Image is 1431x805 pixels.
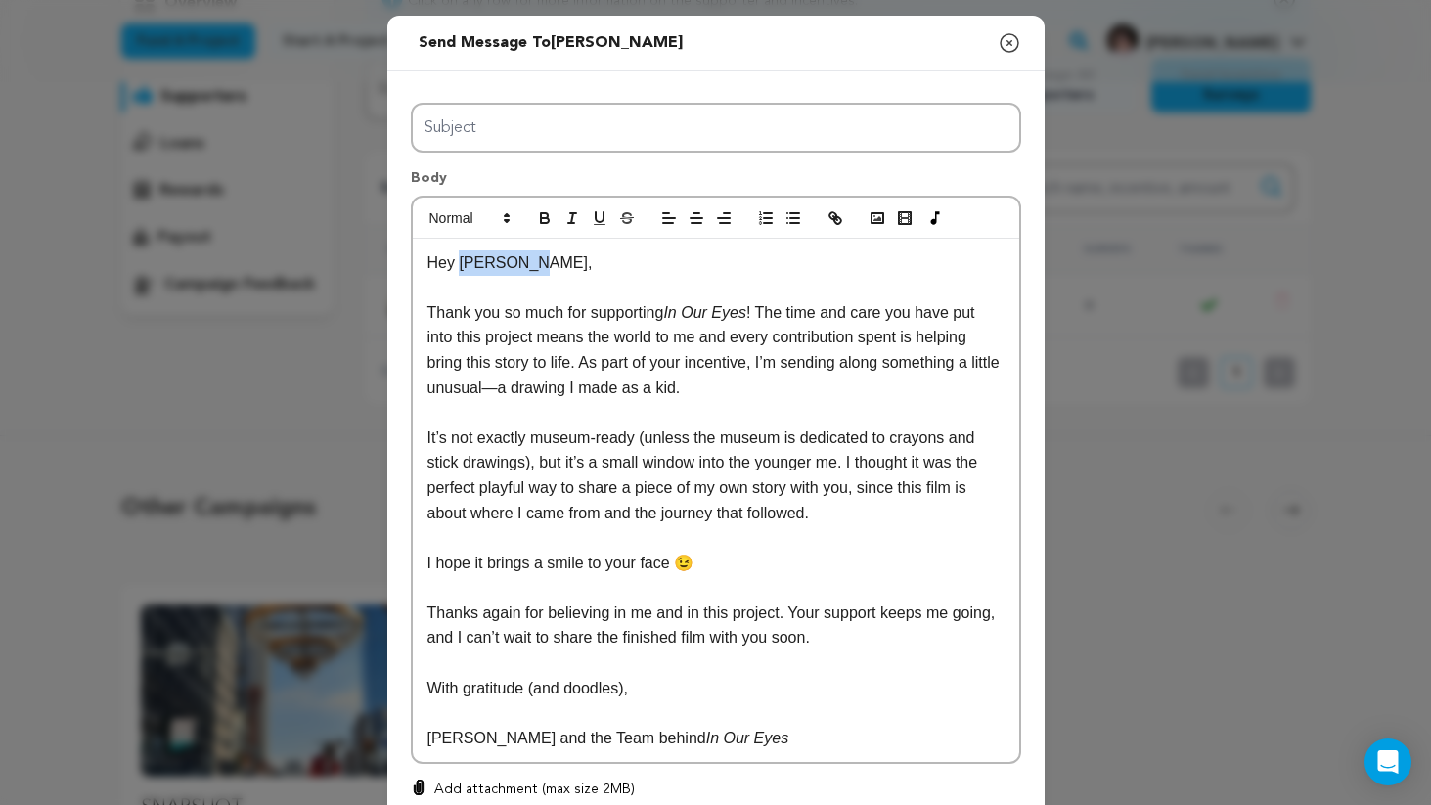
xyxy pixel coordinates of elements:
input: Subject [411,103,1021,153]
p: Body [411,168,1021,196]
div: Open Intercom Messenger [1364,738,1411,785]
p: Thank you so much for supporting ! The time and care you have put into this project means the wor... [427,300,1005,400]
p: [PERSON_NAME] and the Team behind [427,726,1005,751]
p: I hope it brings a smile to your face 😉 [427,551,1005,576]
em: In Our Eyes [706,730,788,746]
span: [PERSON_NAME] [551,35,683,51]
p: Add attachment (max size 2MB) [434,780,635,799]
p: Hey [PERSON_NAME], [427,250,1005,276]
p: It’s not exactly museum-ready (unless the museum is dedicated to crayons and stick drawings), but... [427,425,1005,525]
p: With gratitude (and doodles), [427,676,1005,701]
p: Thanks again for believing in me and in this project. Your support keeps me going, and I can’t wa... [427,601,1005,650]
em: In Our Eyes [663,304,745,321]
div: Send message to [419,31,683,55]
